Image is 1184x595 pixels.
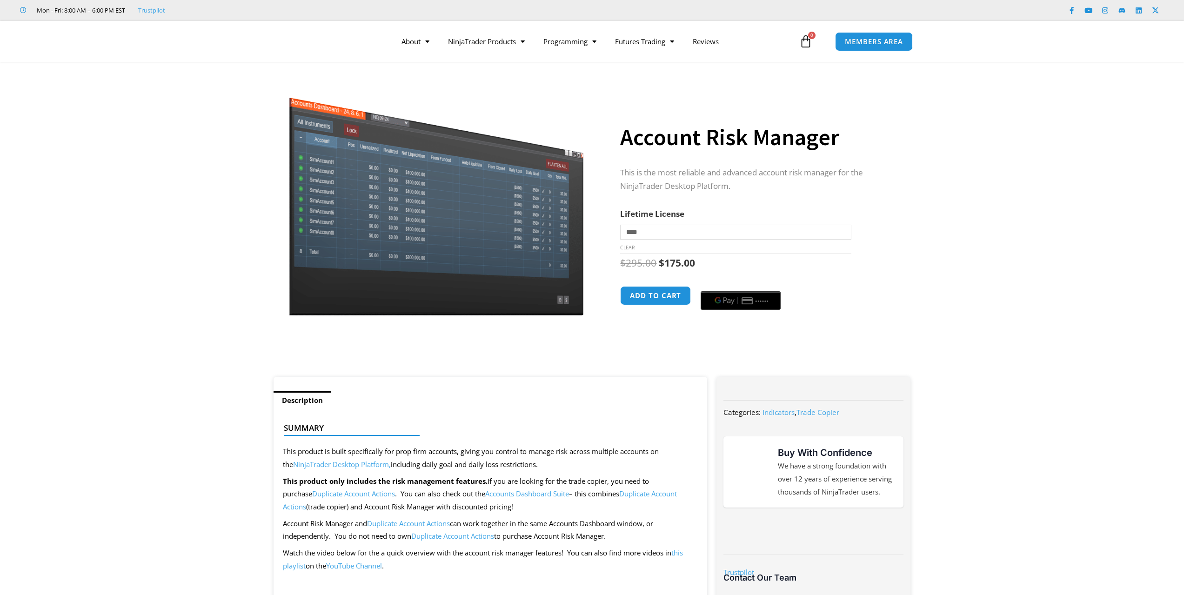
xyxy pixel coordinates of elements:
bdi: 175.00 [659,256,695,269]
img: Screenshot 2024-08-26 15462845454 [287,78,586,316]
img: LogoAI | Affordable Indicators – NinjaTrader [259,25,359,58]
img: mark thumbs good 43913 | Affordable Indicators – NinjaTrader [733,455,766,488]
h4: Summary [284,423,690,433]
a: Description [274,391,331,409]
a: this playlist [283,548,683,570]
strong: This product only includes the risk management features. [283,476,488,486]
p: If you are looking for the trade copier, you need to purchase . You can also check out the – this... [283,475,698,514]
p: This is the most reliable and advanced account risk manager for the NinjaTrader Desktop Platform. [620,166,892,193]
a: YouTube Channel [326,561,382,570]
span: $ [659,256,664,269]
p: Account Risk Manager and can work together in the same Accounts Dashboard window, or independentl... [283,517,698,543]
iframe: Secure payment input frame [699,285,783,286]
h1: Account Risk Manager [620,121,892,154]
a: Duplicate Account Actions [312,489,395,498]
p: This product is built specifically for prop firm accounts, giving you control to manage risk acro... [283,445,698,471]
a: Trustpilot [138,5,165,16]
a: Accounts Dashboard Suite [485,489,569,498]
a: Indicators [763,408,795,417]
a: Reviews [683,31,728,52]
nav: Menu [392,31,797,52]
a: NinjaTrader Desktop Platform, [293,460,391,469]
a: Clear options [620,244,635,251]
h3: Contact Our Team [723,572,903,583]
a: NinjaTrader Products [439,31,534,52]
button: Buy with GPay [701,291,781,310]
a: Duplicate Account Actions [411,531,494,541]
bdi: 295.00 [620,256,656,269]
a: Duplicate Account Actions [367,519,450,528]
a: Futures Trading [606,31,683,52]
a: Trustpilot [723,568,754,577]
a: Trade Copier [796,408,839,417]
a: Programming [534,31,606,52]
button: Add to cart [620,286,691,305]
a: 0 [785,28,826,55]
a: About [392,31,439,52]
span: , [763,408,839,417]
a: MEMBERS AREA [835,32,913,51]
h3: Buy With Confidence [778,446,894,460]
img: NinjaTrader Wordmark color RGB | Affordable Indicators – NinjaTrader [743,522,883,540]
span: MEMBERS AREA [845,38,903,45]
span: 0 [808,32,816,39]
span: $ [620,256,626,269]
p: Watch the video below for the a quick overview with the account risk manager features! You can al... [283,547,698,573]
label: Lifetime License [620,208,684,219]
text: •••••• [756,298,770,304]
span: Categories: [723,408,761,417]
span: Mon - Fri: 8:00 AM – 6:00 PM EST [34,5,125,16]
p: We have a strong foundation with over 12 years of experience serving thousands of NinjaTrader users. [778,460,894,499]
